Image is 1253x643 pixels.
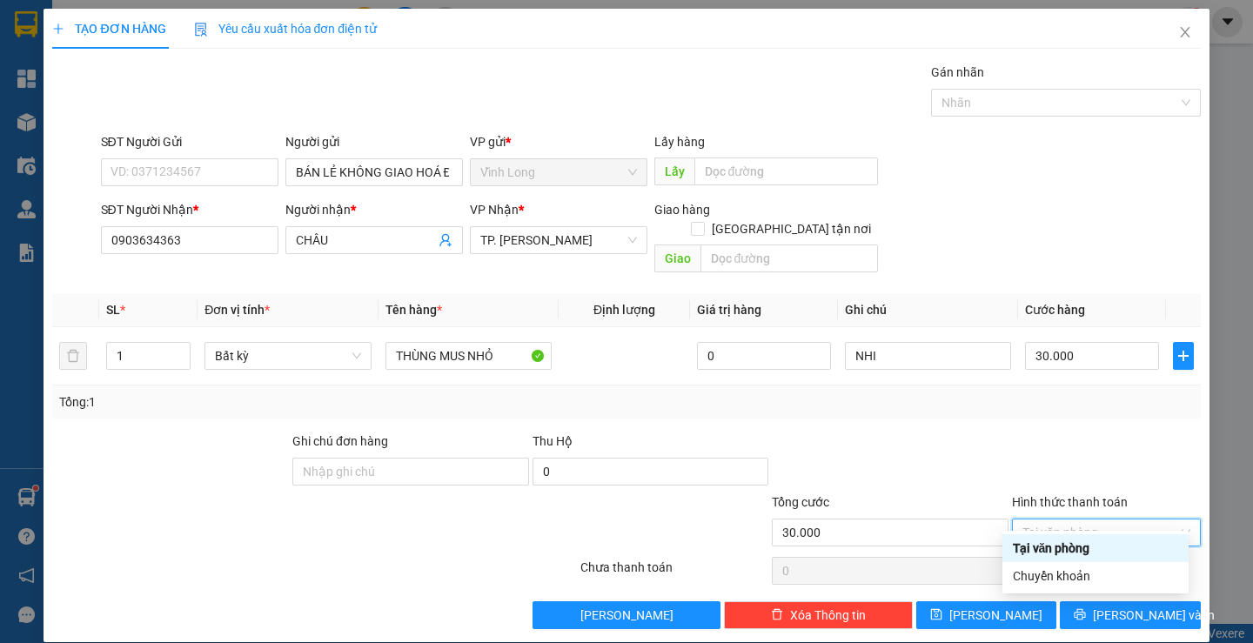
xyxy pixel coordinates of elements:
[1178,25,1192,39] span: close
[480,227,637,253] span: TP. Hồ Chí Minh
[101,200,278,219] div: SĐT Người Nhận
[654,203,710,217] span: Giao hàng
[654,244,700,272] span: Giao
[593,303,655,317] span: Định lượng
[949,606,1042,625] span: [PERSON_NAME]
[579,558,771,588] div: Chưa thanh toán
[15,15,101,57] div: Vĩnh Long
[1074,608,1086,622] span: printer
[705,219,878,238] span: [GEOGRAPHIC_DATA] tận nơi
[106,303,120,317] span: SL
[654,157,694,185] span: Lấy
[1060,601,1200,629] button: printer[PERSON_NAME] và In
[580,606,673,625] span: [PERSON_NAME]
[215,343,360,369] span: Bất kỳ
[1013,539,1178,558] div: Tại văn phòng
[59,392,485,412] div: Tổng: 1
[292,458,529,486] input: Ghi chú đơn hàng
[113,17,155,35] span: Nhận:
[533,601,721,629] button: [PERSON_NAME]
[59,342,87,370] button: delete
[533,434,573,448] span: Thu Hộ
[113,77,252,102] div: 0934653563
[700,244,878,272] input: Dọc đường
[113,57,252,77] div: LABO ĐẠT
[916,601,1056,629] button: save[PERSON_NAME]
[470,203,519,217] span: VP Nhận
[385,303,442,317] span: Tên hàng
[772,495,829,509] span: Tổng cước
[113,15,252,57] div: TP. [PERSON_NAME]
[1093,606,1215,625] span: [PERSON_NAME] và In
[101,132,278,151] div: SĐT Người Gửi
[385,342,552,370] input: VD: Bàn, Ghế
[285,200,463,219] div: Người nhận
[724,601,913,629] button: deleteXóa Thông tin
[52,22,165,36] span: TẠO ĐƠN HÀNG
[1174,349,1193,363] span: plus
[194,22,378,36] span: Yêu cầu xuất hóa đơn điện tử
[697,342,831,370] input: 0
[1022,519,1190,546] span: Tại văn phòng
[845,342,1011,370] input: Ghi Chú
[204,303,270,317] span: Đơn vị tính
[930,608,942,622] span: save
[1013,566,1178,586] div: Chuyển khoản
[838,293,1018,327] th: Ghi chú
[285,132,463,151] div: Người gửi
[694,157,878,185] input: Dọc đường
[697,303,761,317] span: Giá trị hàng
[1025,303,1085,317] span: Cước hàng
[654,135,705,149] span: Lấy hàng
[1161,9,1209,57] button: Close
[194,23,208,37] img: icon
[1012,495,1128,509] label: Hình thức thanh toán
[480,159,637,185] span: Vĩnh Long
[790,606,866,625] span: Xóa Thông tin
[439,233,452,247] span: user-add
[15,57,101,140] div: BÁN LẺ KHÔNG GIAO HOÁ ĐƠN
[52,23,64,35] span: plus
[292,434,388,448] label: Ghi chú đơn hàng
[1173,342,1194,370] button: plus
[15,17,42,35] span: Gửi:
[470,132,647,151] div: VP gửi
[771,608,783,622] span: delete
[931,65,984,79] label: Gán nhãn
